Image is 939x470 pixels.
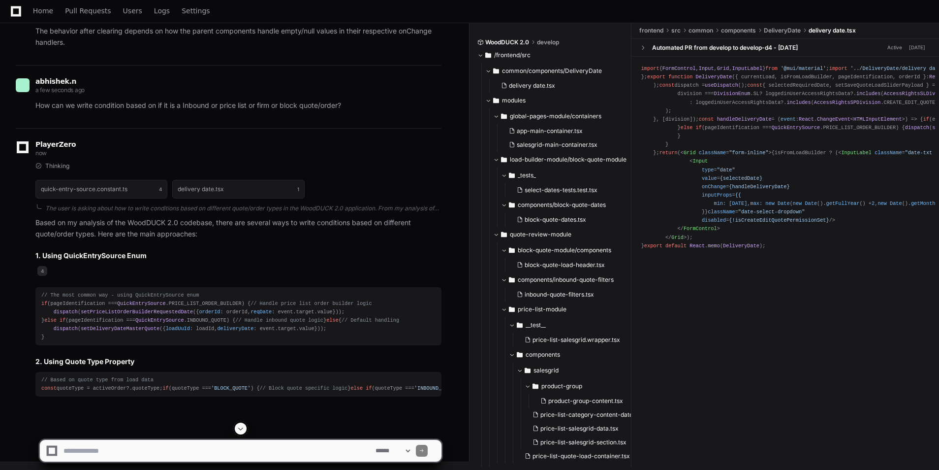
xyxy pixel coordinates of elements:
[856,91,880,97] span: includes
[178,186,224,192] h1: delivery date.tsx
[639,27,663,34] span: frontend
[721,27,756,34] span: components
[505,124,634,138] button: app-main-container.tsx
[502,97,526,104] span: modules
[786,100,811,105] span: includes
[781,116,796,122] span: event
[521,333,650,347] button: price-list-salesgrid.wrapper.tsx
[81,326,159,332] span: setDeliveryDateMasterQuote
[501,110,507,122] svg: Directory
[884,100,936,105] span: CREATE_EDIT_QUOTE
[541,382,582,390] span: product-group
[414,385,460,391] span: 'INBOUND_QUOTE'
[814,100,881,105] span: AccessRightsSPDivision
[540,411,657,419] span: price-list-category-content-date-field.tsx
[641,65,929,250] div: { , , , } ; ; , { useEffect, useState } ; { , , } ; { useDispatch, useSelector } ; { , } ; { acti...
[509,82,555,90] span: delivery date.tsx
[60,317,65,323] span: if
[65,8,111,14] span: Pull Requests
[778,201,790,206] span: Date
[182,8,210,14] span: Settings
[537,38,559,46] span: develop
[513,258,642,272] button: block-quote-load-header.tsx
[169,301,242,306] span: PRICE_LIST_ORDER_BUILDER
[44,317,57,323] span: else
[235,317,323,323] span: // Handle inbound quote logic
[317,309,333,315] span: value
[884,43,905,52] span: Active
[250,309,272,315] span: reqDate
[641,66,659,71] span: import
[750,201,762,206] span: max:
[681,150,772,156] span: < = >
[509,303,515,315] svg: Directory
[908,201,935,206] span: .getMonth
[45,162,69,170] span: Thinking
[717,167,735,173] span: "date"
[708,243,720,249] span: memo
[485,49,491,61] svg: Directory
[659,82,675,88] span: const
[485,38,529,46] span: WoodDUCK 2.0
[326,317,339,323] span: else
[35,217,441,240] p: Based on my analysis of the WoodDUCK 2.0 codebase, there are several ways to write conditions bas...
[738,209,805,215] span: "date-select-dropdown"
[296,309,314,315] span: target
[696,125,702,131] span: if
[525,186,597,194] span: select-dates-tests.test.tsx
[729,150,768,156] span: "form-inline"
[753,91,759,97] span: SL
[494,51,531,59] span: /frontend/src
[517,127,583,135] span: app-main-container.tsx
[35,141,76,147] span: PlayerZero
[536,394,657,408] button: product-group-content.tsx
[33,8,53,14] span: Home
[518,276,614,284] span: components/inbound-quote-filters
[662,66,696,71] span: FormControl
[297,185,299,193] span: 1
[652,44,798,52] div: Automated PR from develop to develop-d4 - [DATE]
[735,192,741,198] span: {{
[135,317,184,323] span: QuickEntrySource
[35,77,76,85] span: abhishek.n
[702,217,726,223] span: disabled
[501,168,640,183] button: _tests_
[501,197,640,213] button: components/block-quote-dates
[485,63,632,79] button: common/components/DeliveryDate
[493,108,640,124] button: global-pages-module/containers
[671,27,681,34] span: src
[529,408,657,422] button: price-list-category-content-date-field.tsx
[829,66,847,71] span: import
[823,125,896,131] span: PRICE_LIST_ORDER_BUILDER
[793,201,802,206] span: new
[502,67,602,75] span: common/components/DeliveryDate
[518,305,566,313] span: price-list-module
[350,385,363,391] span: else
[533,367,559,374] span: salesgrid
[81,309,193,315] span: setPriceListOrderBuilderRequestedDate
[54,326,78,332] span: dispatch
[717,66,729,71] span: Grid
[517,141,597,149] span: salesgrid-main-container.tsx
[747,82,762,88] span: const
[162,385,168,391] span: if
[35,26,441,48] p: The behavior after clearing depends on how the parent components handle empty/null values in thei...
[841,150,872,156] span: InputLabel
[877,201,886,206] span: new
[493,152,640,168] button: load-builder-module/block-quote-module
[644,243,662,249] span: export
[159,185,162,193] span: 4
[509,347,656,363] button: components
[705,82,738,88] span: useDispatch
[781,116,905,122] span: : . < >
[35,357,441,367] h2: 2. Using Quote Type Property
[905,125,929,131] span: dispatch
[509,317,656,333] button: __test__
[717,116,772,122] span: handleDeliveryDate
[692,159,708,165] span: Input
[278,326,296,332] span: target
[647,74,665,80] span: export
[501,242,648,258] button: block-quote-module/components
[510,231,571,238] span: quote-review-module
[41,291,436,342] div: (pageIdentification === . ) { ( ({ : orderId, : event. . })); } (pageIdentification === . ) { } {...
